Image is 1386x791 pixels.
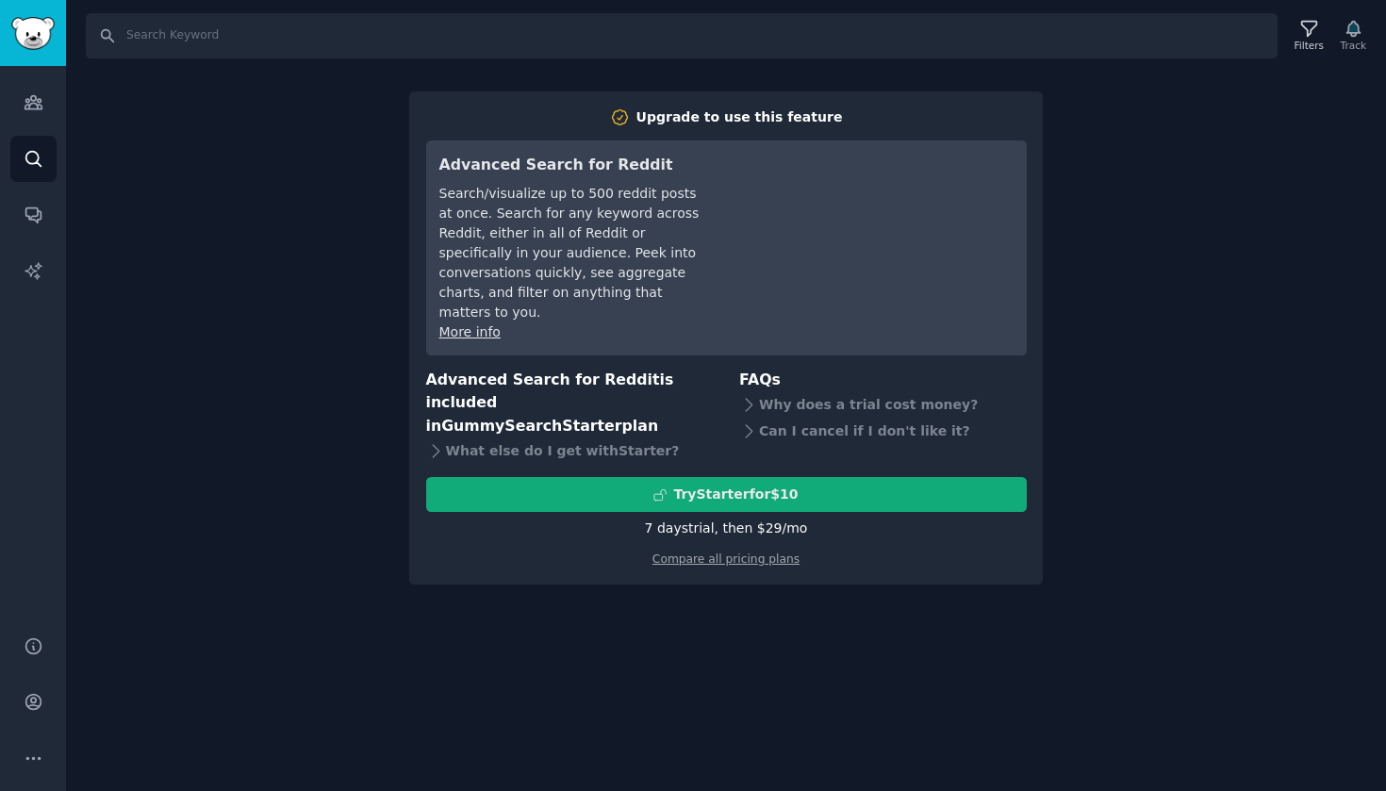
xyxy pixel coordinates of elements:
[439,154,704,177] h3: Advanced Search for Reddit
[439,324,501,339] a: More info
[426,437,714,464] div: What else do I get with Starter ?
[439,184,704,322] div: Search/visualize up to 500 reddit posts at once. Search for any keyword across Reddit, either in ...
[652,552,800,566] a: Compare all pricing plans
[426,477,1027,512] button: TryStarterfor$10
[731,154,1014,295] iframe: YouTube video player
[636,107,843,127] div: Upgrade to use this feature
[673,485,798,504] div: Try Starter for $10
[645,519,808,538] div: 7 days trial, then $ 29 /mo
[1295,39,1324,52] div: Filters
[86,13,1278,58] input: Search Keyword
[441,417,621,435] span: GummySearch Starter
[739,418,1027,444] div: Can I cancel if I don't like it?
[11,17,55,50] img: GummySearch logo
[739,369,1027,392] h3: FAQs
[426,369,714,438] h3: Advanced Search for Reddit is included in plan
[739,391,1027,418] div: Why does a trial cost money?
